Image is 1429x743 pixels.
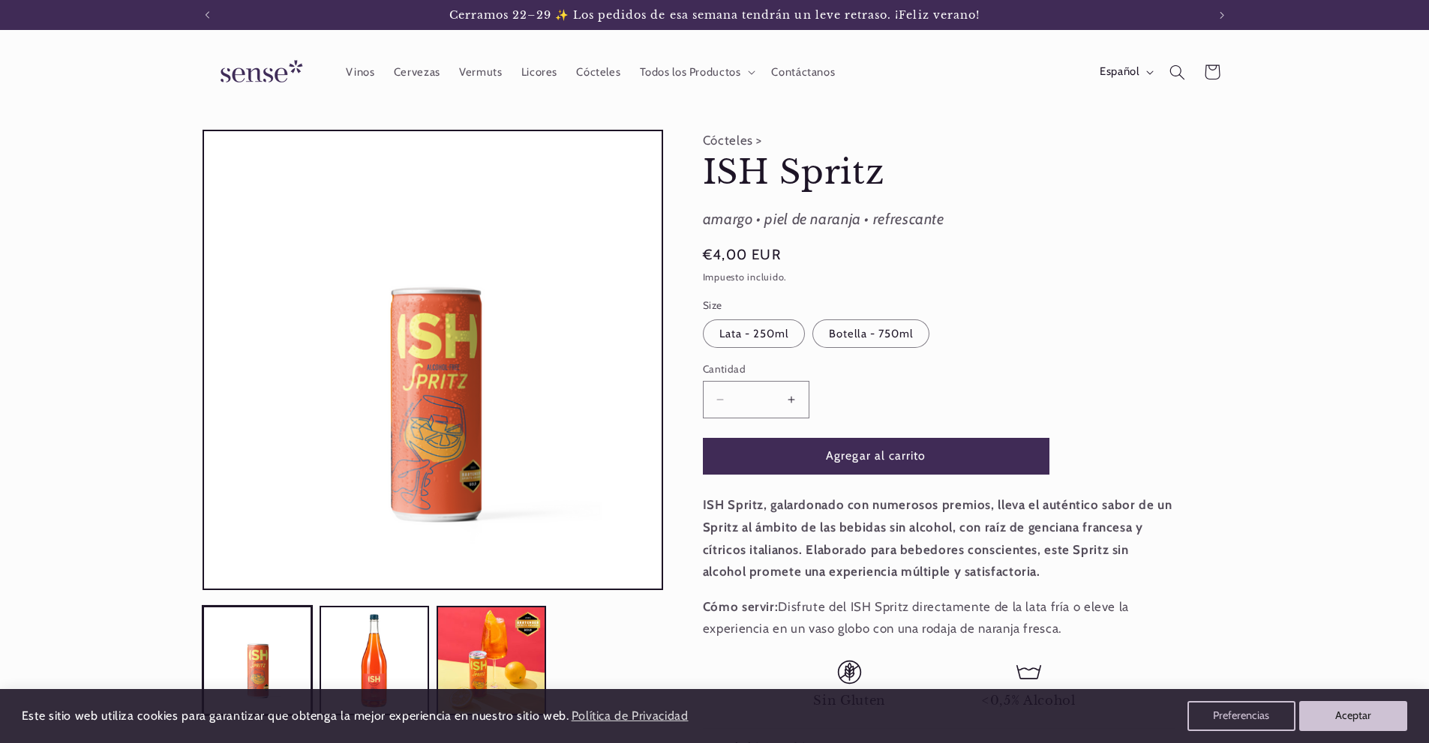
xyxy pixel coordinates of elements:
label: Lata - 250ml [703,319,806,348]
a: Cervezas [384,55,449,88]
summary: Búsqueda [1160,55,1195,89]
button: Aceptar [1299,701,1407,731]
button: Cargar la imagen 1 en la vista de la galería [203,606,312,715]
img: Sense [203,51,315,94]
button: Español [1090,57,1160,87]
span: Todos los Productos [640,65,741,79]
summary: Todos los Productos [630,55,762,88]
strong: ISH Spritz, galardonado con numerosos premios, lleva el auténtico sabor de un Spritz al ámbito de... [703,497,1172,579]
a: Política de Privacidad (opens in a new tab) [569,703,690,730]
span: Español [1100,64,1139,80]
span: Contáctanos [771,65,835,79]
a: Cócteles [567,55,630,88]
span: Este sitio web utiliza cookies para garantizar que obtenga la mejor experiencia en nuestro sitio ... [22,709,569,723]
span: Licores [521,65,557,79]
span: Cervezas [394,65,440,79]
button: Cargar la imagen 3 en la vista de la galería [437,606,546,715]
span: Cócteles [576,65,620,79]
media-gallery: Visor de la galería [203,130,663,715]
a: Licores [512,55,567,88]
button: Agregar al carrito [703,438,1049,475]
span: Vermuts [459,65,502,79]
button: Cargar la imagen 2 en la vista de la galería [320,606,429,715]
span: Vinos [346,65,374,79]
div: Impuesto incluido. [703,270,1175,286]
h1: ISH Spritz [703,151,1175,194]
strong: Cómo servir: [703,599,779,614]
div: amargo • piel de naranja • refrescante [703,206,1175,233]
label: Botella - 750ml [812,319,929,348]
a: Vermuts [449,55,512,88]
a: Vinos [337,55,384,88]
button: Preferencias [1187,701,1295,731]
span: Cerramos 22–29 ✨ Los pedidos de esa semana tendrán un leve retraso. ¡Feliz verano! [449,8,980,22]
p: Disfrute del ISH Spritz directamente de la lata fría o eleve la experiencia en un vaso globo con ... [703,596,1175,640]
span: €4,00 EUR [703,244,781,265]
label: Cantidad [703,361,1049,376]
a: Sense [197,45,321,100]
a: Contáctanos [762,55,845,88]
legend: Size [703,298,724,313]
